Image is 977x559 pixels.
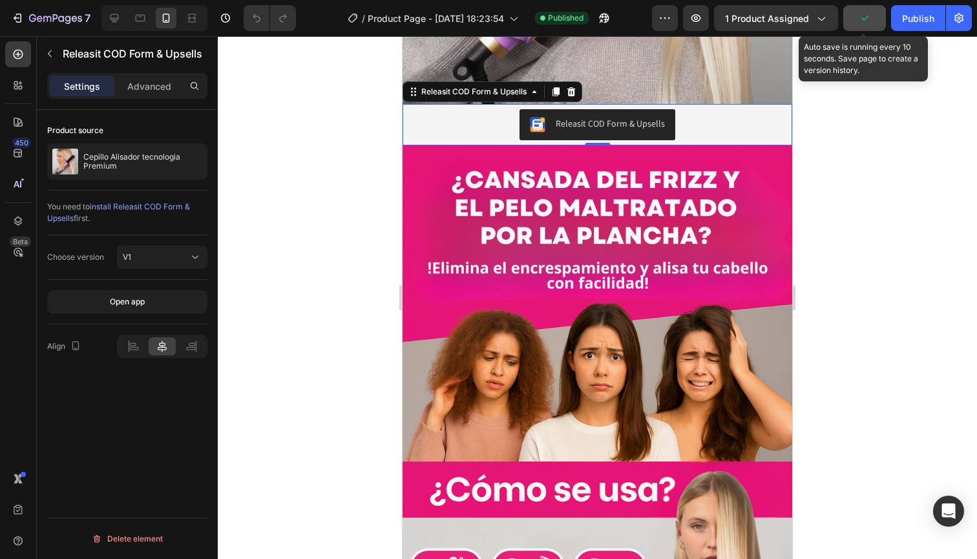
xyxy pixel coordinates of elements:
[47,529,207,549] button: Delete element
[64,79,100,93] p: Settings
[92,531,163,547] div: Delete element
[5,5,96,31] button: 7
[110,296,145,308] div: Open app
[127,79,171,93] p: Advanced
[47,201,207,224] div: You need to first.
[12,138,31,148] div: 450
[403,36,792,559] iframe: Design area
[368,12,504,25] span: Product Page - [DATE] 18:23:54
[47,290,207,313] button: Open app
[902,12,934,25] div: Publish
[123,252,131,262] span: V1
[63,46,202,61] p: Releasit COD Form & Upsells
[10,237,31,247] div: Beta
[47,251,104,263] div: Choose version
[47,202,190,223] span: install Releasit COD Form & Upsells
[933,496,964,527] div: Open Intercom Messenger
[891,5,945,31] button: Publish
[52,149,78,174] img: product feature img
[548,12,583,24] span: Published
[725,12,809,25] span: 1 product assigned
[83,153,202,171] p: Cepillo Alisador tecnologia Premium
[85,10,90,26] p: 7
[47,338,83,355] div: Align
[244,5,296,31] div: Undo/Redo
[714,5,838,31] button: 1 product assigned
[47,125,103,136] div: Product source
[117,246,207,269] button: V1
[362,12,365,25] span: /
